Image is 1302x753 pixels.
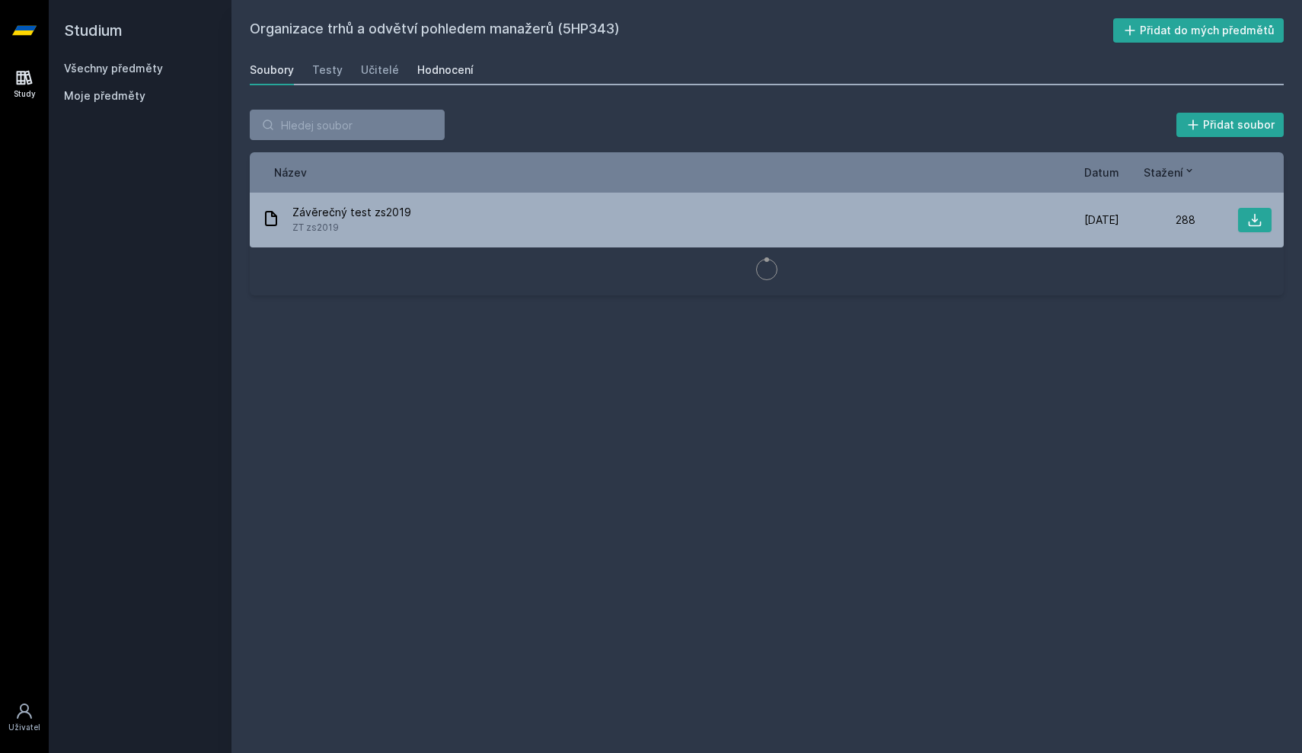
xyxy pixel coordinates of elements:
[1144,164,1195,180] button: Stažení
[14,88,36,100] div: Study
[417,62,474,78] div: Hodnocení
[250,110,445,140] input: Hledej soubor
[292,205,411,220] span: Závěrečný test zs2019
[8,722,40,733] div: Uživatel
[64,62,163,75] a: Všechny předměty
[1084,212,1119,228] span: [DATE]
[361,62,399,78] div: Učitelé
[1113,18,1284,43] button: Přidat do mých předmětů
[250,55,294,85] a: Soubory
[417,55,474,85] a: Hodnocení
[3,694,46,741] a: Uživatel
[361,55,399,85] a: Učitelé
[250,62,294,78] div: Soubory
[312,62,343,78] div: Testy
[274,164,307,180] button: Název
[1084,164,1119,180] button: Datum
[250,18,1113,43] h2: Organizace trhů a odvětví pohledem manažerů (5HP343)
[64,88,145,104] span: Moje předměty
[1176,113,1284,137] button: Přidat soubor
[292,220,411,235] span: ZT zs2019
[312,55,343,85] a: Testy
[1119,212,1195,228] div: 288
[1144,164,1183,180] span: Stažení
[3,61,46,107] a: Study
